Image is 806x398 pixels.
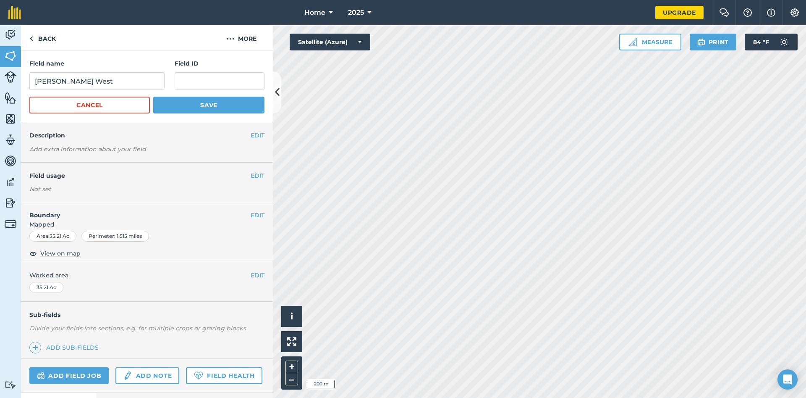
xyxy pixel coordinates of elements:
[8,6,21,19] img: fieldmargin Logo
[29,97,150,113] button: Cancel
[753,34,769,50] span: 84 ° F
[226,34,235,44] img: svg+xml;base64,PHN2ZyB4bWxucz0iaHR0cDovL3d3dy53My5vcmcvMjAwMC9zdmciIHdpZHRoPSIyMCIgaGVpZ2h0PSIyNC...
[5,50,16,62] img: svg+xml;base64,PHN2ZyB4bWxucz0iaHR0cDovL3d3dy53My5vcmcvMjAwMC9zdmciIHdpZHRoPSI1NiIgaGVpZ2h0PSI2MC...
[348,8,364,18] span: 2025
[29,367,109,384] a: Add field job
[21,202,251,220] h4: Boundary
[251,271,264,280] button: EDIT
[251,211,264,220] button: EDIT
[743,8,753,17] img: A question mark icon
[210,25,273,50] button: More
[655,6,704,19] a: Upgrade
[21,25,64,50] a: Back
[40,249,81,258] span: View on map
[153,97,264,113] button: Save
[29,231,76,242] div: Area : 35.21 Ac
[29,185,264,193] div: Not set
[29,271,264,280] span: Worked area
[21,220,273,229] span: Mapped
[5,381,16,389] img: svg+xml;base64,PD94bWwgdmVyc2lvbj0iMS4wIiBlbmNvZGluZz0idXRmLTgiPz4KPCEtLSBHZW5lcmF0b3I6IEFkb2JlIE...
[5,92,16,104] img: svg+xml;base64,PHN2ZyB4bWxucz0iaHR0cDovL3d3dy53My5vcmcvMjAwMC9zdmciIHdpZHRoPSI1NiIgaGVpZ2h0PSI2MC...
[776,34,793,50] img: svg+xml;base64,PD94bWwgdmVyc2lvbj0iMS4wIiBlbmNvZGluZz0idXRmLTgiPz4KPCEtLSBHZW5lcmF0b3I6IEFkb2JlIE...
[5,197,16,209] img: svg+xml;base64,PD94bWwgdmVyc2lvbj0iMS4wIiBlbmNvZGluZz0idXRmLTgiPz4KPCEtLSBHZW5lcmF0b3I6IEFkb2JlIE...
[287,337,296,346] img: Four arrows, one pointing top left, one top right, one bottom right and the last bottom left
[5,113,16,125] img: svg+xml;base64,PHN2ZyB4bWxucz0iaHR0cDovL3d3dy53My5vcmcvMjAwMC9zdmciIHdpZHRoPSI1NiIgaGVpZ2h0PSI2MC...
[690,34,737,50] button: Print
[290,34,370,50] button: Satellite (Azure)
[115,367,179,384] a: Add note
[29,131,264,140] h4: Description
[285,361,298,373] button: +
[5,134,16,146] img: svg+xml;base64,PD94bWwgdmVyc2lvbj0iMS4wIiBlbmNvZGluZz0idXRmLTgiPz4KPCEtLSBHZW5lcmF0b3I6IEFkb2JlIE...
[37,371,45,381] img: svg+xml;base64,PD94bWwgdmVyc2lvbj0iMS4wIiBlbmNvZGluZz0idXRmLTgiPz4KPCEtLSBHZW5lcmF0b3I6IEFkb2JlIE...
[290,311,293,322] span: i
[719,8,729,17] img: Two speech bubbles overlapping with the left bubble in the forefront
[123,371,132,381] img: svg+xml;base64,PD94bWwgdmVyc2lvbj0iMS4wIiBlbmNvZGluZz0idXRmLTgiPz4KPCEtLSBHZW5lcmF0b3I6IEFkb2JlIE...
[5,176,16,188] img: svg+xml;base64,PD94bWwgdmVyc2lvbj0iMS4wIiBlbmNvZGluZz0idXRmLTgiPz4KPCEtLSBHZW5lcmF0b3I6IEFkb2JlIE...
[5,218,16,230] img: svg+xml;base64,PD94bWwgdmVyc2lvbj0iMS4wIiBlbmNvZGluZz0idXRmLTgiPz4KPCEtLSBHZW5lcmF0b3I6IEFkb2JlIE...
[790,8,800,17] img: A cog icon
[619,34,681,50] button: Measure
[29,171,251,180] h4: Field usage
[251,131,264,140] button: EDIT
[251,171,264,180] button: EDIT
[767,8,775,18] img: svg+xml;base64,PHN2ZyB4bWxucz0iaHR0cDovL3d3dy53My5vcmcvMjAwMC9zdmciIHdpZHRoPSIxNyIgaGVpZ2h0PSIxNy...
[29,248,81,258] button: View on map
[81,231,149,242] div: Perimeter : 1.515 miles
[29,145,146,153] em: Add extra information about your field
[186,367,262,384] a: Field Health
[745,34,798,50] button: 84 °F
[777,369,798,390] div: Open Intercom Messenger
[29,59,165,68] h4: Field name
[29,282,63,293] div: 35.21 Ac
[21,310,273,319] h4: Sub-fields
[29,324,246,332] em: Divide your fields into sections, e.g. for multiple crops or grazing blocks
[628,38,637,46] img: Ruler icon
[32,343,38,353] img: svg+xml;base64,PHN2ZyB4bWxucz0iaHR0cDovL3d3dy53My5vcmcvMjAwMC9zdmciIHdpZHRoPSIxNCIgaGVpZ2h0PSIyNC...
[697,37,705,47] img: svg+xml;base64,PHN2ZyB4bWxucz0iaHR0cDovL3d3dy53My5vcmcvMjAwMC9zdmciIHdpZHRoPSIxOSIgaGVpZ2h0PSIyNC...
[29,34,33,44] img: svg+xml;base64,PHN2ZyB4bWxucz0iaHR0cDovL3d3dy53My5vcmcvMjAwMC9zdmciIHdpZHRoPSI5IiBoZWlnaHQ9IjI0Ii...
[281,306,302,327] button: i
[304,8,325,18] span: Home
[175,59,264,68] h4: Field ID
[29,248,37,258] img: svg+xml;base64,PHN2ZyB4bWxucz0iaHR0cDovL3d3dy53My5vcmcvMjAwMC9zdmciIHdpZHRoPSIxOCIgaGVpZ2h0PSIyNC...
[5,155,16,167] img: svg+xml;base64,PD94bWwgdmVyc2lvbj0iMS4wIiBlbmNvZGluZz0idXRmLTgiPz4KPCEtLSBHZW5lcmF0b3I6IEFkb2JlIE...
[5,71,16,83] img: svg+xml;base64,PD94bWwgdmVyc2lvbj0iMS4wIiBlbmNvZGluZz0idXRmLTgiPz4KPCEtLSBHZW5lcmF0b3I6IEFkb2JlIE...
[5,29,16,41] img: svg+xml;base64,PD94bWwgdmVyc2lvbj0iMS4wIiBlbmNvZGluZz0idXRmLTgiPz4KPCEtLSBHZW5lcmF0b3I6IEFkb2JlIE...
[29,342,102,353] a: Add sub-fields
[285,373,298,385] button: –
